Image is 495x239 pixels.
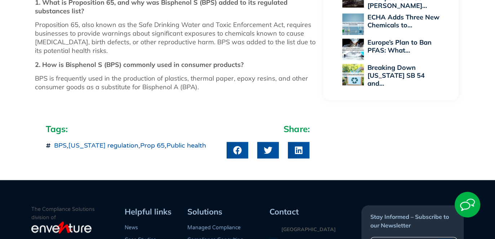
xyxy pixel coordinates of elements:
span: , , , [52,142,206,150]
span: Contact [269,207,299,217]
p: Proposition 65, also known as the Safe Drinking Water and Toxic Enforcement Act, requires busines... [35,21,316,55]
div: Share on twitter [257,142,279,159]
h2: Share: [227,123,310,134]
img: Start Chat [455,192,480,217]
span: Helpful links [125,207,171,217]
span: Stay Informed – Subscribe to our Newsletter [370,213,449,229]
a: [US_STATE] regulation [68,141,138,149]
a: Europe’s Plan to Ban PFAS: What… [367,38,432,54]
img: Europe’s Plan to Ban PFAS: What It Means for Industry and Consumers [342,39,364,60]
div: Share on linkedin [288,142,309,159]
a: Prop 65 [140,141,165,149]
a: Breaking Down [US_STATE] SB 54 and… [367,63,425,87]
p: The Compliance Solutions division of [31,205,122,222]
img: ECHA Adds Three New Chemicals to REACH Candidate List in June 2025 [342,13,364,35]
a: BPS [54,141,67,149]
img: enventure-light-logo_s [31,221,92,234]
a: Public health [166,141,206,149]
a: News [125,225,138,231]
h2: Tags: [46,123,219,134]
div: Share on facebook [227,142,248,159]
a: ECHA Adds Three New Chemicals to… [367,13,440,29]
span: Solutions [187,207,222,217]
a: Managed Compliance [187,225,241,231]
img: Breaking Down California SB 54 and the EPR Mandate [342,64,364,85]
strong: 2. How is Bisphenol S (BPS) commonly used in consumer products? [35,60,244,69]
strong: [GEOGRAPHIC_DATA] [281,226,336,233]
p: BPS is frequently used in the production of plastics, thermal paper, epoxy resins, and other cons... [35,74,316,91]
